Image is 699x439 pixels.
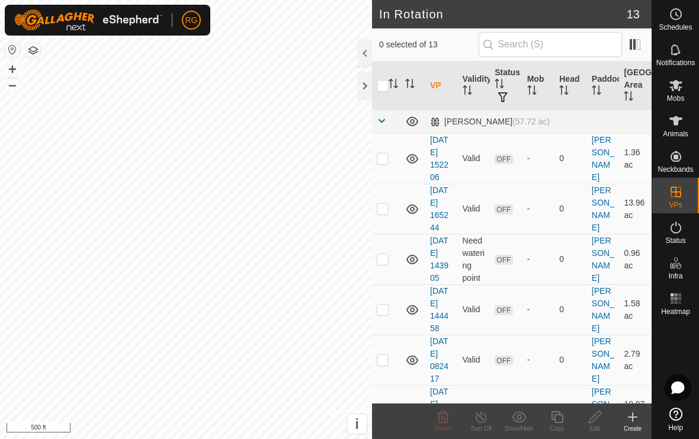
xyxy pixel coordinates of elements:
[663,130,688,137] span: Animals
[490,62,522,110] th: Status
[495,355,512,366] span: OFF
[458,284,490,335] td: Valid
[139,424,184,434] a: Privacy Policy
[592,286,614,333] a: [PERSON_NAME]
[658,166,693,173] span: Neckbands
[624,93,633,102] p-sorticon: Activate to sort
[5,62,20,76] button: +
[405,81,415,90] p-sorticon: Activate to sort
[495,81,504,90] p-sorticon: Activate to sort
[619,284,652,335] td: 1.58 ac
[527,203,550,215] div: -
[554,234,587,284] td: 0
[26,43,40,57] button: Map Layers
[554,385,587,435] td: 0
[495,204,512,214] span: OFF
[661,308,690,315] span: Heatmap
[355,416,359,432] span: i
[665,237,685,244] span: Status
[430,286,448,333] a: [DATE] 144458
[627,5,640,23] span: 13
[619,133,652,184] td: 1.36 ac
[430,387,448,434] a: [DATE] 132705
[522,62,555,110] th: Mob
[430,117,550,127] div: [PERSON_NAME]
[592,87,601,97] p-sorticon: Activate to sort
[592,337,614,383] a: [PERSON_NAME]
[587,62,620,110] th: Paddock
[554,62,587,110] th: Head
[592,387,614,434] a: [PERSON_NAME]
[592,185,614,232] a: [PERSON_NAME]
[576,424,614,433] div: Edit
[495,305,512,315] span: OFF
[554,184,587,234] td: 0
[527,354,550,366] div: -
[668,273,682,280] span: Infra
[185,14,198,27] span: RG
[559,87,569,97] p-sorticon: Activate to sort
[463,87,472,97] p-sorticon: Activate to sort
[462,424,500,433] div: Turn Off
[592,236,614,283] a: [PERSON_NAME]
[619,385,652,435] td: 10.97 ac
[619,184,652,234] td: 13.96 ac
[430,185,448,232] a: [DATE] 165244
[458,133,490,184] td: Valid
[619,234,652,284] td: 0.96 ac
[656,59,695,66] span: Notifications
[527,152,550,165] div: -
[512,117,550,126] span: (57.72 ac)
[500,424,538,433] div: Show/Hide
[458,385,490,435] td: Valid
[538,424,576,433] div: Copy
[668,424,683,431] span: Help
[430,337,448,383] a: [DATE] 082417
[554,284,587,335] td: 0
[619,335,652,385] td: 2.79 ac
[379,7,627,21] h2: In Rotation
[5,43,20,57] button: Reset Map
[389,81,398,90] p-sorticon: Activate to sort
[5,78,20,92] button: –
[619,62,652,110] th: [GEOGRAPHIC_DATA] Area
[458,184,490,234] td: Valid
[652,403,699,436] a: Help
[495,154,512,164] span: OFF
[347,414,367,434] button: i
[659,24,692,31] span: Schedules
[198,424,233,434] a: Contact Us
[458,234,490,284] td: Need watering point
[495,255,512,265] span: OFF
[554,335,587,385] td: 0
[435,425,452,432] span: Delete
[554,133,587,184] td: 0
[592,135,614,182] a: [PERSON_NAME]
[430,236,448,283] a: [DATE] 143905
[425,62,458,110] th: VP
[458,62,490,110] th: Validity
[614,424,652,433] div: Create
[667,95,684,102] span: Mobs
[458,335,490,385] td: Valid
[379,39,479,51] span: 0 selected of 13
[527,253,550,265] div: -
[527,87,537,97] p-sorticon: Activate to sort
[527,303,550,316] div: -
[479,32,622,57] input: Search (S)
[430,135,448,182] a: [DATE] 152206
[669,201,682,209] span: VPs
[14,9,162,31] img: Gallagher Logo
